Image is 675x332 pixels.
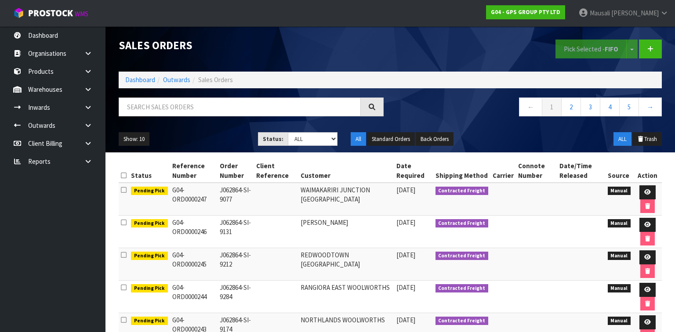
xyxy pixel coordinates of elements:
td: G04-ORD0000247 [170,183,218,216]
span: [DATE] [396,316,415,324]
th: Connote Number [516,159,557,183]
input: Search sales orders [119,97,361,116]
td: G04-ORD0000246 [170,216,218,248]
span: [PERSON_NAME] [611,9,659,17]
th: Status [129,159,170,183]
span: Mausali [590,9,610,17]
th: Carrier [490,159,516,183]
a: 3 [581,97,600,116]
span: Manual [608,252,631,260]
a: 4 [600,97,620,116]
th: Shipping Method [433,159,491,183]
td: G04-ORD0000244 [170,281,218,313]
button: All [351,132,366,146]
button: Back Orders [416,132,454,146]
nav: Page navigation [397,97,662,119]
td: G04-ORD0000245 [170,248,218,281]
a: ← [519,97,542,116]
span: Pending Pick [131,284,168,293]
span: [DATE] [396,186,415,194]
th: Source [606,159,633,183]
button: Pick Selected -FIFO [555,40,627,58]
a: Outwards [163,76,190,84]
a: 5 [619,97,639,116]
span: Manual [608,317,631,325]
span: Manual [608,284,631,293]
span: ProStock [28,7,73,19]
th: Date Required [394,159,433,183]
strong: G04 - GPS GROUP PTY LTD [491,8,560,16]
th: Date/Time Released [557,159,606,183]
td: J062864-SI-9077 [218,183,254,216]
td: RANGIORA EAST WOOLWORTHS [298,281,394,313]
a: 1 [542,97,562,116]
a: G04 - GPS GROUP PTY LTD [486,5,565,19]
strong: Status: [263,135,283,143]
button: Standard Orders [367,132,415,146]
span: Manual [608,219,631,228]
span: [DATE] [396,251,415,259]
img: cube-alt.png [13,7,24,18]
a: → [639,97,662,116]
th: Client Reference [254,159,298,183]
th: Customer [298,159,394,183]
a: Dashboard [125,76,155,84]
button: Show: 10 [119,132,149,146]
th: Reference Number [170,159,218,183]
td: J062864-SI-9212 [218,248,254,281]
span: Contracted Freight [435,187,489,195]
button: ALL [613,132,631,146]
th: Action [633,159,662,183]
span: Manual [608,187,631,195]
td: J062864-SI-9284 [218,281,254,313]
span: Contracted Freight [435,284,489,293]
span: Contracted Freight [435,252,489,260]
h1: Sales Orders [119,40,384,51]
span: Pending Pick [131,219,168,228]
span: [DATE] [396,283,415,292]
td: [PERSON_NAME] [298,216,394,248]
strong: FIFO [605,45,618,53]
span: Contracted Freight [435,317,489,325]
span: Pending Pick [131,187,168,195]
small: WMS [75,10,88,18]
button: Trash [632,132,662,146]
td: J062864-SI-9131 [218,216,254,248]
span: Pending Pick [131,252,168,260]
span: [DATE] [396,218,415,227]
a: 2 [561,97,581,116]
span: Sales Orders [198,76,233,84]
th: Order Number [218,159,254,183]
td: WAIMAKARIRI JUNCTION [GEOGRAPHIC_DATA] [298,183,394,216]
span: Contracted Freight [435,219,489,228]
td: REDWOODTOWN [GEOGRAPHIC_DATA] [298,248,394,281]
span: Pending Pick [131,317,168,325]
